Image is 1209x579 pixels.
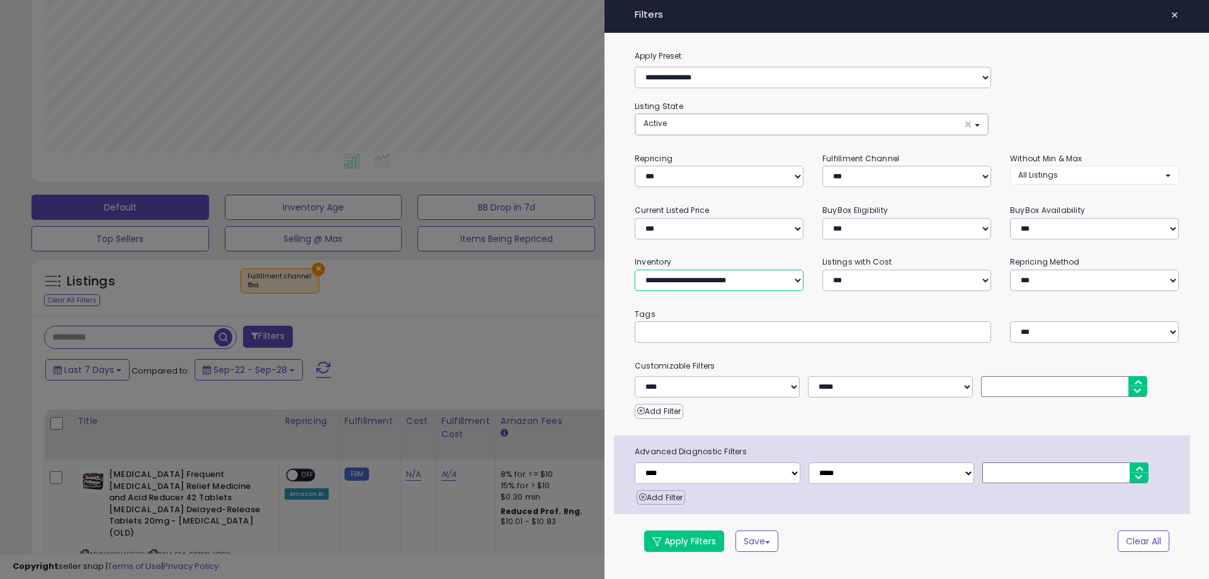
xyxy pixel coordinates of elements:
[625,359,1188,373] small: Customizable Filters
[644,530,724,552] button: Apply Filters
[1010,166,1179,184] button: All Listings
[635,404,683,419] button: Add Filter
[635,205,709,215] small: Current Listed Price
[1010,256,1080,267] small: Repricing Method
[1010,153,1082,164] small: Without Min & Max
[635,256,671,267] small: Inventory
[637,490,685,505] button: Add Filter
[822,153,899,164] small: Fulfillment Channel
[1118,530,1169,552] button: Clear All
[964,118,972,131] span: ×
[635,114,988,135] button: Active ×
[635,101,683,112] small: Listing State
[822,256,892,267] small: Listings with Cost
[1171,6,1179,24] span: ×
[625,445,1190,459] span: Advanced Diagnostic Filters
[644,118,667,129] span: Active
[625,307,1188,321] small: Tags
[635,153,673,164] small: Repricing
[735,530,778,552] button: Save
[1166,6,1184,24] button: ×
[635,9,1179,20] h4: Filters
[1010,205,1085,215] small: BuyBox Availability
[625,49,1188,63] label: Apply Preset:
[822,205,888,215] small: BuyBox Eligibility
[1018,169,1058,180] span: All Listings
